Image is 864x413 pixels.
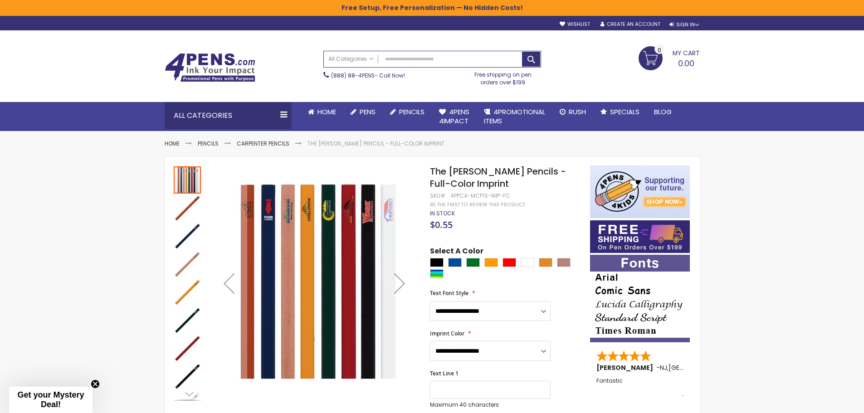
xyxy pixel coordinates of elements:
div: Green [466,258,480,267]
div: Orange [484,258,498,267]
span: In stock [430,209,455,217]
img: 4pens 4 kids [590,165,690,218]
div: The Carpenter Pencils - Full-Color Imprint [174,306,202,334]
a: Blog [647,102,679,122]
div: Black [430,258,444,267]
span: [PERSON_NAME] [596,363,656,372]
a: 4PROMOTIONALITEMS [477,102,552,131]
img: The Carpenter Pencils - Full-Color Imprint [174,251,201,278]
div: Next [381,165,418,401]
img: font-personalization-examples [590,255,690,342]
span: Imprint Color [430,330,464,337]
div: School Bus Yellow [539,258,552,267]
img: The Carpenter Pencils - Full-Color Imprint [174,194,201,222]
div: Free shipping on pen orders over $199 [465,68,541,86]
div: The Carpenter Pencils - Full-Color Imprint [174,194,202,222]
div: The Carpenter Pencils - Full-Color Imprint [174,278,202,306]
div: The Carpenter Pencils - Full-Color Imprint [174,334,202,362]
a: (888) 88-4PENS [331,72,375,79]
div: Availability [430,210,455,217]
div: The Carpenter Pencils - Full-Color Imprint [174,222,202,250]
span: Home [317,107,336,117]
span: 4PROMOTIONAL ITEMS [484,107,545,126]
div: All Categories [165,102,292,129]
div: Assorted [430,269,444,278]
a: 0.00 0 [639,46,700,69]
a: 4Pens4impact [432,102,477,131]
div: Get your Mystery Deal!Close teaser [9,387,93,413]
span: Pencils [399,107,425,117]
span: Text Line 1 [430,369,459,377]
div: Red [503,258,516,267]
img: The Carpenter Pencils - Full-Color Imprint [174,307,201,334]
img: The Carpenter Pencils - Full-Color Imprint [174,279,201,306]
a: Create an Account [600,21,660,28]
img: The Carpenter Pencils - Full-Color Imprint [211,179,418,386]
a: Specials [593,102,647,122]
div: Sign In [669,21,699,28]
span: All Categories [328,55,374,63]
span: Text Font Style [430,289,469,297]
a: Carpenter Pencils [237,140,289,147]
div: Dark Blue [448,258,462,267]
span: Select A Color [430,246,483,258]
span: The [PERSON_NAME] Pencils - Full-Color Imprint [430,165,566,190]
a: Rush [552,102,593,122]
a: Wishlist [560,21,590,28]
div: The Carpenter Pencils - Full-Color Imprint [174,362,202,390]
strong: SKU [430,192,447,199]
span: 0.00 [678,58,694,69]
a: Be the first to review this product [430,201,525,208]
span: Specials [610,107,639,117]
span: Blog [654,107,672,117]
div: Natural [557,258,571,267]
a: Pencils [383,102,432,122]
div: The Carpenter Pencils - Full-Color Imprint [174,250,202,278]
a: Pencils [198,140,219,147]
div: Fantastic [596,378,684,397]
img: The Carpenter Pencils - Full-Color Imprint [174,223,201,250]
span: Get your Mystery Deal! [17,390,84,409]
div: Next [174,387,201,401]
span: - Call Now! [331,72,405,79]
img: The Carpenter Pencils - Full-Color Imprint [174,335,201,362]
button: Close teaser [91,379,100,389]
img: Free shipping on orders over $199 [590,220,690,253]
span: Pens [360,107,376,117]
div: The Carpenter Pencils - Full-Color Imprint [174,165,202,194]
div: 4PPCA-MCP1S-IMP-FC [450,192,510,199]
span: 0 [658,46,661,54]
img: The Carpenter Pencils - Full-Color Imprint [174,363,201,390]
a: All Categories [324,51,378,66]
img: 4Pens Custom Pens and Promotional Products [165,53,255,82]
div: Previous [211,165,247,401]
span: $0.55 [430,219,453,231]
a: Home [165,140,180,147]
a: Home [301,102,343,122]
div: White [521,258,534,267]
span: 4Pens 4impact [439,107,469,126]
li: The [PERSON_NAME] Pencils - Full-Color Imprint [308,140,444,147]
span: - , [656,363,735,372]
span: Rush [569,107,586,117]
a: Pens [343,102,383,122]
p: Maximum 40 characters [430,401,551,408]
